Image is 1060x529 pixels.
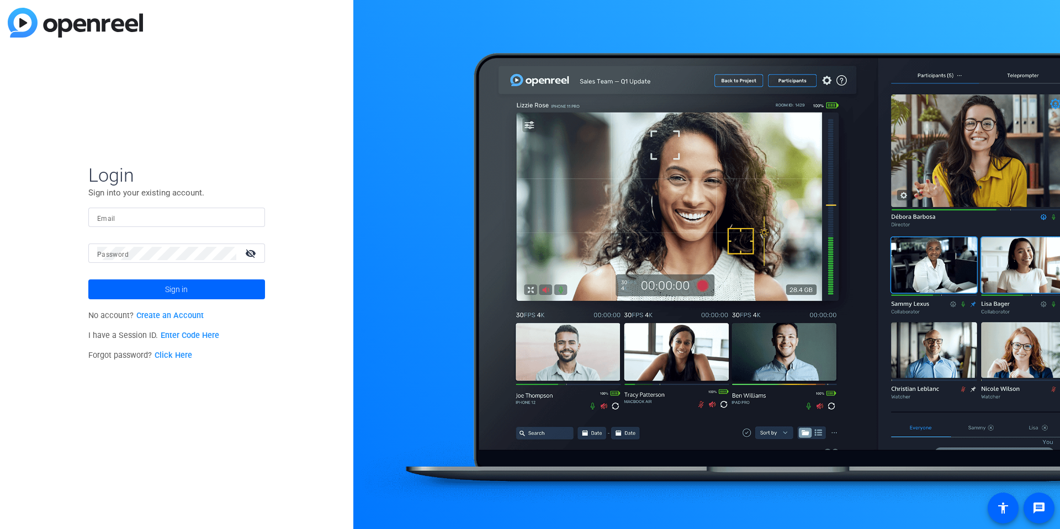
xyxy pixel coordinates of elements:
[88,163,265,187] span: Login
[88,331,219,340] span: I have a Session ID.
[997,501,1010,515] mat-icon: accessibility
[88,187,265,199] p: Sign into your existing account.
[88,311,204,320] span: No account?
[97,215,115,223] mat-label: Email
[1032,501,1046,515] mat-icon: message
[97,251,129,258] mat-label: Password
[88,279,265,299] button: Sign in
[155,351,192,360] a: Click Here
[161,331,219,340] a: Enter Code Here
[88,351,192,360] span: Forgot password?
[165,276,188,303] span: Sign in
[97,211,256,224] input: Enter Email Address
[8,8,143,38] img: blue-gradient.svg
[239,245,265,261] mat-icon: visibility_off
[136,311,204,320] a: Create an Account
